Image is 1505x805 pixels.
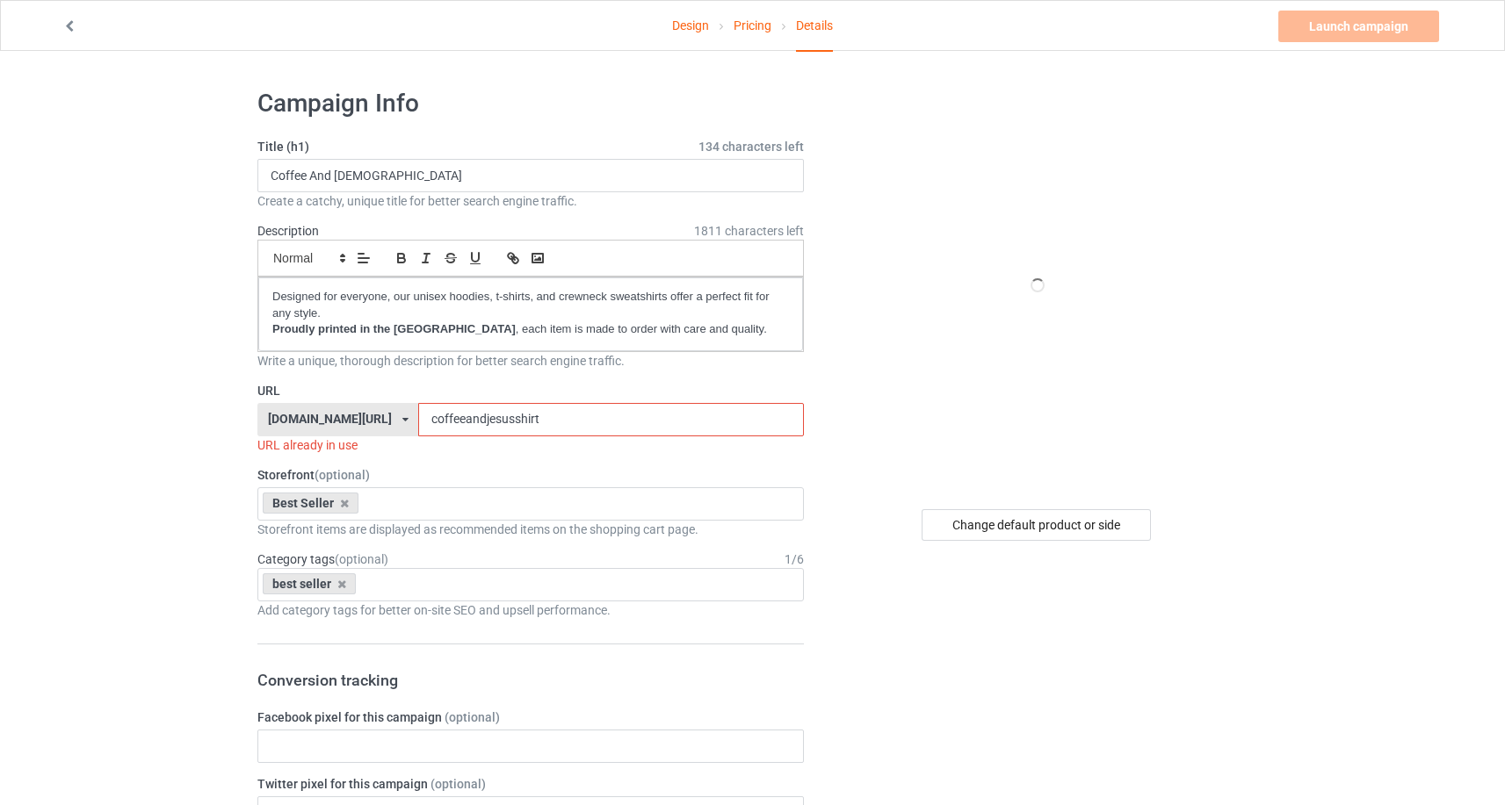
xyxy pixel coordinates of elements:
[272,321,789,338] p: , each item is made to order with care and quality.
[785,550,804,568] div: 1 / 6
[257,550,388,568] label: Category tags
[257,436,804,454] div: URL already in use
[257,708,804,726] label: Facebook pixel for this campaign
[257,88,804,119] h1: Campaign Info
[672,1,709,50] a: Design
[272,289,789,321] p: Designed for everyone, our unisex hoodies, t-shirts, and crewneck sweatshirts offer a perfect fit...
[922,509,1151,541] div: Change default product or side
[315,468,370,482] span: (optional)
[335,552,388,566] span: (optional)
[257,352,804,370] div: Write a unique, thorough description for better search engine traffic.
[268,413,392,425] div: [DOMAIN_NAME][URL]
[694,222,804,240] span: 1811 characters left
[257,670,804,690] h3: Conversion tracking
[257,224,319,238] label: Description
[257,601,804,619] div: Add category tags for better on-site SEO and upsell performance.
[257,192,804,210] div: Create a catchy, unique title for better search engine traffic.
[698,138,804,155] span: 134 characters left
[734,1,771,50] a: Pricing
[796,1,833,52] div: Details
[257,382,804,399] label: URL
[431,777,486,791] span: (optional)
[272,322,516,335] strong: Proudly printed in the [GEOGRAPHIC_DATA]
[445,710,500,724] span: (optional)
[257,775,804,793] label: Twitter pixel for this campaign
[263,573,356,594] div: best seller
[257,138,804,155] label: Title (h1)
[263,492,358,514] div: Best Seller
[257,521,804,538] div: Storefront items are displayed as recommended items on the shopping cart page.
[257,466,804,484] label: Storefront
